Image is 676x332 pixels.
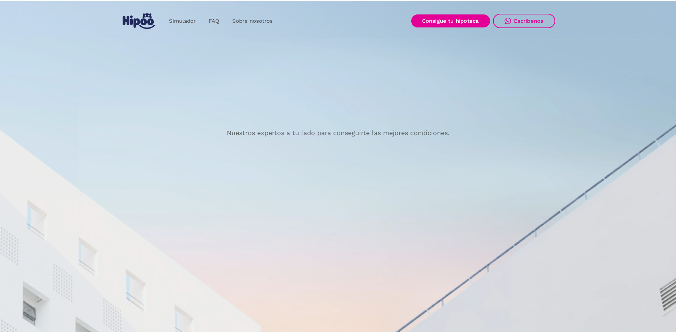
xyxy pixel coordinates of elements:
[121,10,157,32] a: home
[162,14,202,28] a: Simulador
[493,14,555,28] a: Escríbenos
[411,14,490,27] a: Consigue tu hipoteca
[514,18,544,24] div: Escríbenos
[202,14,226,28] a: FAQ
[226,14,279,28] a: Sobre nosotros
